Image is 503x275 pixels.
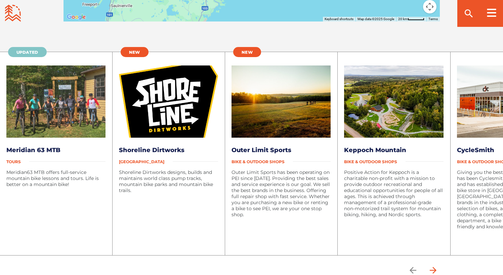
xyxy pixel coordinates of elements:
[65,13,87,21] a: Open this area in Google Maps (opens a new window)
[242,50,253,55] span: New
[119,146,184,154] a: Shoreline Dirtworks
[457,146,494,154] a: CycleSmith
[6,159,29,164] span: Tours
[396,17,426,21] button: Map Scale: 20 km per 46 pixels
[344,159,406,164] span: Bike & Outdoor Shops
[6,146,60,154] a: Meridian 63 MTB
[65,13,87,21] img: Google
[232,159,293,164] span: Bike & Outdoor Shops
[8,47,47,57] a: Updated
[16,50,38,55] span: Updated
[344,169,443,218] p: Positive Action for Keppoch is a charitable non-profit with a mission to provide outdoor recreati...
[119,169,218,193] p: Shoreline Dirtworks designs, builds and maintains world class pump tracks, mountain bike parks an...
[325,17,353,21] button: Keyboard shortcuts
[358,17,394,21] span: Map data ©2025 Google
[6,169,106,187] p: Meridian63 MTB offers full-service mountain bike lessons and tours. Life is better on a mountain ...
[121,47,149,57] a: New
[428,17,438,21] a: Terms (opens in new tab)
[119,159,173,164] span: [GEOGRAPHIC_DATA]
[398,17,408,21] span: 20 km
[463,8,474,19] ion-icon: search
[232,169,331,218] p: Outer Limit Sports has been operating on PEI since [DATE]. Providing the best sales and service e...
[129,50,140,55] span: New
[233,47,261,57] a: New
[232,146,291,154] a: Outer Limit Sports
[344,146,406,154] a: Keppoch Mountain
